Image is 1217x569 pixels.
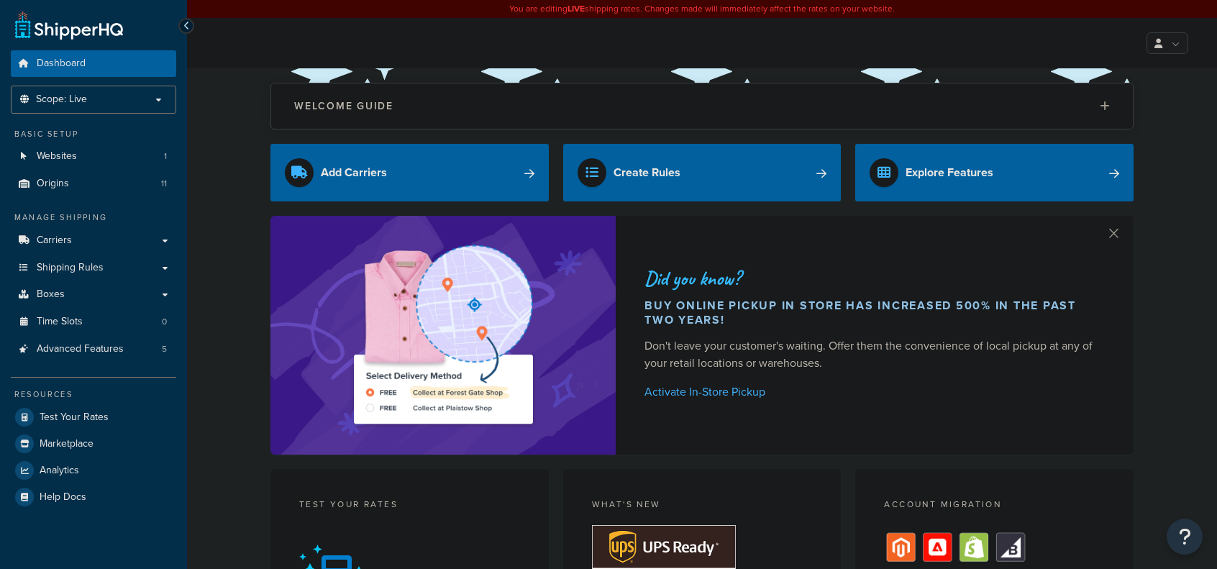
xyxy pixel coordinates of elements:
[299,498,520,514] div: Test your rates
[1167,519,1203,555] button: Open Resource Center
[906,163,993,183] div: Explore Features
[40,491,86,504] span: Help Docs
[568,2,585,15] b: LIVE
[11,170,176,197] li: Origins
[11,128,176,140] div: Basic Setup
[270,144,549,201] a: Add Carriers
[644,382,1099,402] a: Activate In-Store Pickup
[11,143,176,170] li: Websites
[321,163,387,183] div: Add Carriers
[162,316,167,328] span: 0
[11,309,176,335] a: Time Slots0
[11,255,176,281] a: Shipping Rules
[271,83,1133,129] button: Welcome Guide
[36,94,87,106] span: Scope: Live
[162,343,167,355] span: 5
[884,498,1105,514] div: Account Migration
[855,144,1134,201] a: Explore Features
[11,336,176,363] li: Advanced Features
[644,299,1099,327] div: Buy online pickup in store has increased 500% in the past two years!
[11,211,176,224] div: Manage Shipping
[11,404,176,430] a: Test Your Rates
[11,458,176,483] a: Analytics
[11,227,176,254] a: Carriers
[40,438,94,450] span: Marketplace
[37,178,69,190] span: Origins
[614,163,680,183] div: Create Rules
[40,465,79,477] span: Analytics
[164,150,167,163] span: 1
[37,58,86,70] span: Dashboard
[11,484,176,510] a: Help Docs
[294,101,393,111] h2: Welcome Guide
[11,143,176,170] a: Websites1
[11,170,176,197] a: Origins11
[11,431,176,457] a: Marketplace
[11,336,176,363] a: Advanced Features5
[11,388,176,401] div: Resources
[37,262,104,274] span: Shipping Rules
[37,288,65,301] span: Boxes
[563,144,842,201] a: Create Rules
[592,498,813,514] div: What's New
[37,343,124,355] span: Advanced Features
[161,178,167,190] span: 11
[11,50,176,77] a: Dashboard
[644,337,1099,372] div: Don't leave your customer's waiting. Offer them the convenience of local pickup at any of your re...
[11,281,176,308] a: Boxes
[37,235,72,247] span: Carriers
[11,309,176,335] li: Time Slots
[40,411,109,424] span: Test Your Rates
[313,237,573,433] img: ad-shirt-map-b0359fc47e01cab431d101c4b569394f6a03f54285957d908178d52f29eb9668.png
[37,316,83,328] span: Time Slots
[37,150,77,163] span: Websites
[644,268,1099,288] div: Did you know?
